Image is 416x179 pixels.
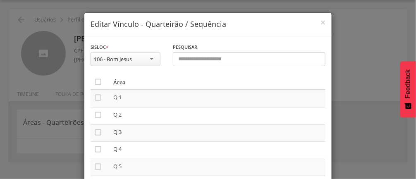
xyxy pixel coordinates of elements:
[110,159,325,176] td: Q 5
[400,61,416,117] button: Feedback - Mostrar pesquisa
[94,78,102,86] i: 
[110,90,325,107] td: Q 1
[110,107,325,124] td: Q 2
[320,18,325,27] button: Close
[110,124,325,142] td: Q 3
[94,145,102,153] i: 
[94,55,132,63] div: 106 - Bom Jesus
[94,162,102,171] i: 
[91,44,106,50] span: Sisloc
[91,19,325,30] h4: Editar Vínculo - Quarteirão / Sequência
[320,17,325,28] span: ×
[110,74,325,90] th: Área
[94,93,102,102] i: 
[94,111,102,119] i: 
[404,69,412,98] span: Feedback
[173,44,197,50] span: Pesquisar
[110,142,325,159] td: Q 4
[94,128,102,136] i: 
